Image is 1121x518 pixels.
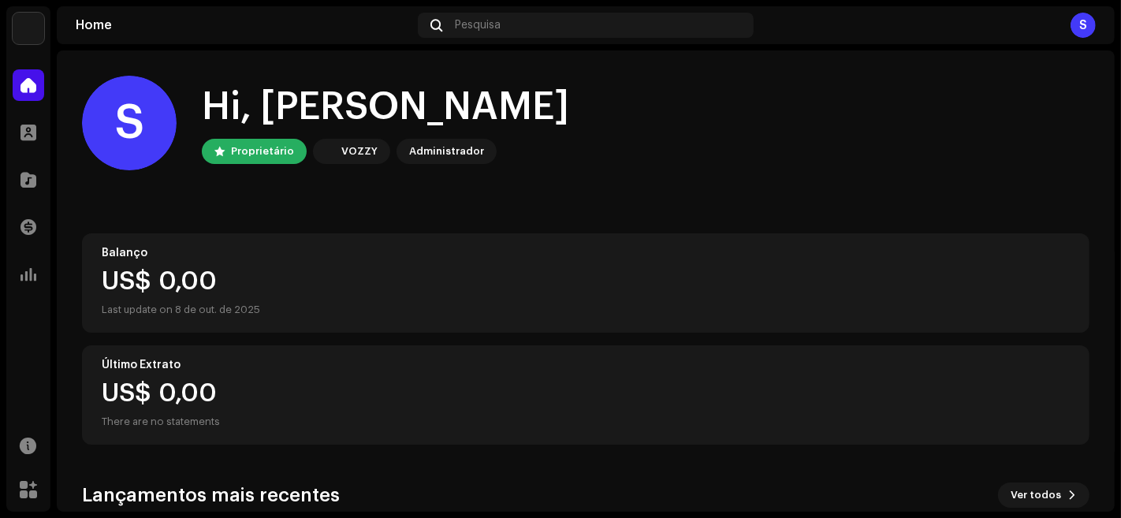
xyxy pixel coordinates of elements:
div: Balanço [102,247,1070,259]
div: S [82,76,177,170]
div: There are no statements [102,412,220,431]
div: Proprietário [231,142,294,161]
div: Administrador [409,142,484,161]
div: Último Extrato [102,359,1070,371]
h3: Lançamentos mais recentes [82,483,340,508]
div: Hi, [PERSON_NAME] [202,82,569,132]
img: 1cf725b2-75a2-44e7-8fdf-5f1256b3d403 [13,13,44,44]
div: S [1071,13,1096,38]
re-o-card-value: Último Extrato [82,345,1089,445]
re-o-card-value: Balanço [82,233,1089,333]
span: Pesquisa [455,19,501,32]
span: Ver todos [1011,479,1061,511]
button: Ver todos [998,483,1089,508]
img: 1cf725b2-75a2-44e7-8fdf-5f1256b3d403 [316,142,335,161]
div: Home [76,19,412,32]
div: VOZZY [341,142,378,161]
div: Last update on 8 de out. de 2025 [102,300,1070,319]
